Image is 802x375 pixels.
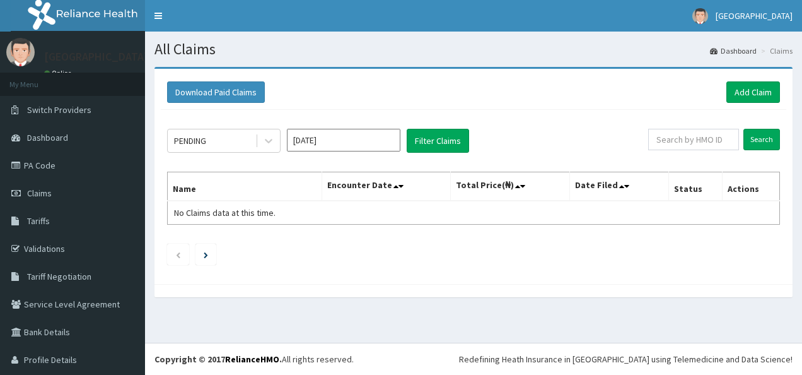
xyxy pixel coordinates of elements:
[168,172,322,201] th: Name
[175,249,181,260] a: Previous page
[287,129,400,152] input: Select Month and Year
[407,129,469,153] button: Filter Claims
[27,187,52,199] span: Claims
[758,45,793,56] li: Claims
[692,8,708,24] img: User Image
[322,172,450,201] th: Encounter Date
[722,172,779,201] th: Actions
[44,69,74,78] a: Online
[669,172,722,201] th: Status
[648,129,739,150] input: Search by HMO ID
[710,45,757,56] a: Dashboard
[167,81,265,103] button: Download Paid Claims
[459,353,793,366] div: Redefining Heath Insurance in [GEOGRAPHIC_DATA] using Telemedicine and Data Science!
[27,271,91,282] span: Tariff Negotiation
[204,249,208,260] a: Next page
[154,354,282,365] strong: Copyright © 2017 .
[27,132,68,143] span: Dashboard
[451,172,570,201] th: Total Price(₦)
[6,38,35,66] img: User Image
[174,134,206,147] div: PENDING
[225,354,279,365] a: RelianceHMO
[27,215,50,227] span: Tariffs
[27,104,91,116] span: Switch Providers
[44,51,148,62] p: [GEOGRAPHIC_DATA]
[743,129,780,150] input: Search
[570,172,669,201] th: Date Filed
[716,10,793,21] span: [GEOGRAPHIC_DATA]
[154,41,793,57] h1: All Claims
[174,207,276,218] span: No Claims data at this time.
[145,343,802,375] footer: All rights reserved.
[726,81,780,103] a: Add Claim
